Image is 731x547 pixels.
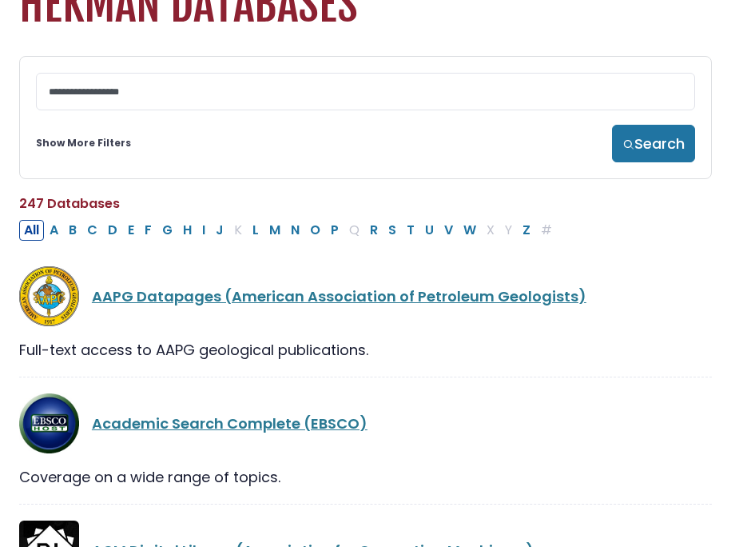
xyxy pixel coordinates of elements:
[178,220,197,241] button: Filter Results H
[19,466,712,488] div: Coverage on a wide range of topics.
[248,220,264,241] button: Filter Results L
[197,220,210,241] button: Filter Results I
[326,220,344,241] button: Filter Results P
[305,220,325,241] button: Filter Results O
[82,220,102,241] button: Filter Results C
[19,194,120,213] span: 247 Databases
[103,220,122,241] button: Filter Results D
[264,220,285,241] button: Filter Results M
[36,136,131,150] a: Show More Filters
[420,220,439,241] button: Filter Results U
[612,125,695,162] button: Search
[140,220,157,241] button: Filter Results F
[365,220,383,241] button: Filter Results R
[518,220,535,241] button: Filter Results Z
[36,73,695,110] input: Search database by title or keyword
[157,220,177,241] button: Filter Results G
[45,220,63,241] button: Filter Results A
[439,220,458,241] button: Filter Results V
[92,413,367,433] a: Academic Search Complete (EBSCO)
[19,339,712,361] div: Full-text access to AAPG geological publications.
[286,220,304,241] button: Filter Results N
[211,220,228,241] button: Filter Results J
[459,220,481,241] button: Filter Results W
[19,220,44,241] button: All
[19,219,558,239] div: Alpha-list to filter by first letter of database name
[92,286,586,306] a: AAPG Datapages (American Association of Petroleum Geologists)
[123,220,139,241] button: Filter Results E
[402,220,419,241] button: Filter Results T
[64,220,81,241] button: Filter Results B
[383,220,401,241] button: Filter Results S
